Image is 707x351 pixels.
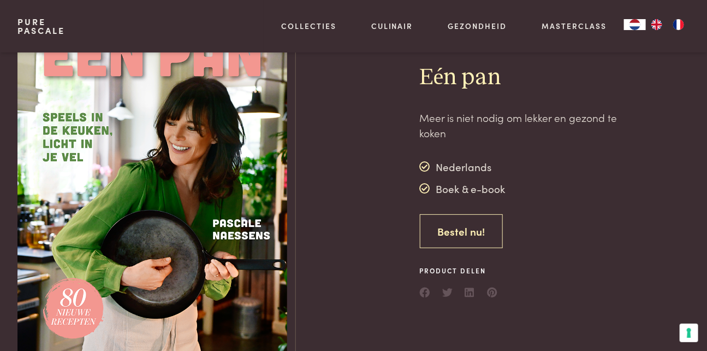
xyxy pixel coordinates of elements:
[281,20,336,32] a: Collecties
[624,19,690,30] aside: Language selected: Nederlands
[420,159,506,175] div: Nederlands
[420,214,503,249] a: Bestel nu!
[420,110,632,141] p: Meer is niet nodig om lekker en gezond te koken
[680,324,698,342] button: Uw voorkeuren voor toestemming voor trackingtechnologieën
[542,20,607,32] a: Masterclass
[17,17,65,35] a: PurePascale
[448,20,507,32] a: Gezondheid
[624,19,646,30] div: Language
[420,266,498,276] span: Product delen
[420,180,506,197] div: Boek & e-book
[668,19,690,30] a: FR
[646,19,668,30] a: EN
[646,19,690,30] ul: Language list
[371,20,413,32] a: Culinair
[624,19,646,30] a: NL
[420,63,632,92] h2: Eén pan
